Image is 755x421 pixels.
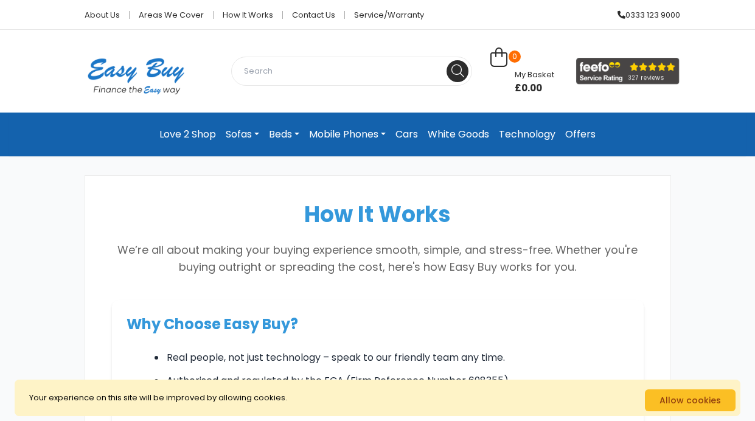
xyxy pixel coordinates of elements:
span: My Basket [515,69,554,80]
img: feefo_logo [576,58,680,84]
p: Your experience on this site will be improved by allowing cookies. [29,389,645,406]
a: About Us [75,11,130,19]
a: Contact Us [283,11,345,19]
input: Search [231,57,473,86]
button: Allow cookies [645,389,736,411]
a: Mobile Phones [304,122,391,147]
a: Love 2 Shop [155,122,221,147]
span: £0.00 [515,82,554,96]
li: Real people, not just technology – speak to our friendly team any time. [165,349,629,367]
a: Offers [560,122,600,147]
a: Beds [264,122,304,147]
a: Sofas [221,122,264,147]
a: Technology [494,122,560,147]
a: 0333 123 9000 [608,11,680,19]
h1: How It Works [112,203,644,227]
a: Service/Warranty [345,11,424,19]
img: Easy Buy [75,42,197,110]
p: We’re all about making your buying experience smooth, simple, and stress-free. Whether you're buy... [112,242,644,276]
span: 0 [509,50,521,63]
h2: Why Choose Easy Buy? [127,315,629,334]
a: How it works [214,11,283,19]
li: Authorised and regulated by the FCA (Firm Reference Number 698355). [165,372,629,390]
a: Areas we cover [130,11,214,19]
a: Cars [391,122,423,147]
a: 0 My Basket £0.00 [490,54,554,83]
a: White Goods [423,122,494,147]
